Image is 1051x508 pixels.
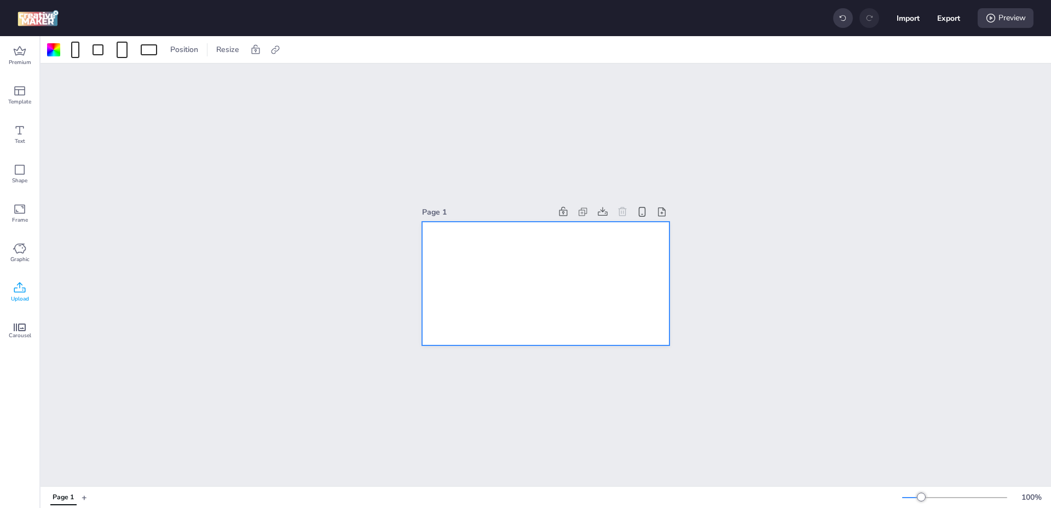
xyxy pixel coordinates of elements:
div: Tabs [45,488,82,507]
button: + [82,488,87,507]
span: Frame [12,216,28,224]
span: Carousel [9,331,31,340]
span: Graphic [10,255,30,264]
span: Resize [214,44,241,55]
div: Page 1 [53,493,74,503]
button: Import [897,7,920,30]
div: Preview [978,8,1033,28]
span: Position [168,44,200,55]
img: logo Creative Maker [18,10,59,26]
div: Page 1 [422,206,551,218]
span: Text [15,137,25,146]
button: Export [937,7,960,30]
div: 100 % [1018,492,1044,503]
span: Shape [12,176,27,185]
span: Template [8,97,31,106]
span: Premium [9,58,31,67]
span: Upload [11,295,29,303]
